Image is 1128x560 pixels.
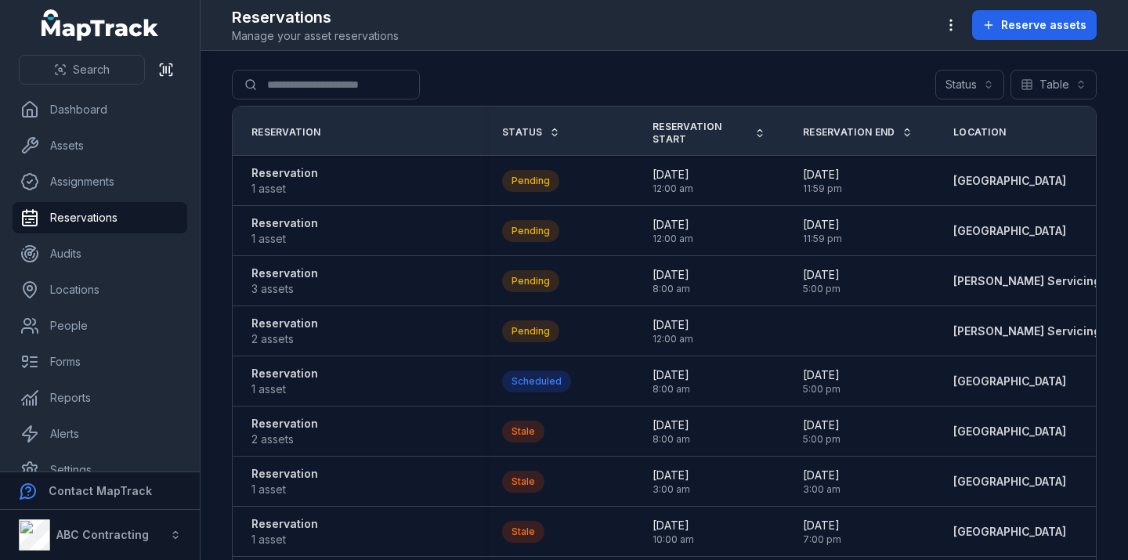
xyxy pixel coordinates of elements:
[803,167,842,182] span: [DATE]
[803,167,842,195] time: 27/09/2025, 11:59:59 pm
[13,454,187,486] a: Settings
[803,267,841,283] span: [DATE]
[653,167,693,182] span: [DATE]
[251,432,318,447] span: 2 assets
[653,367,690,396] time: 15/09/2025, 8:00:00 am
[502,126,560,139] a: Status
[953,173,1066,189] a: [GEOGRAPHIC_DATA]
[653,233,693,245] span: 12:00 am
[13,418,187,450] a: Alerts
[56,528,149,541] strong: ABC Contracting
[803,367,841,383] span: [DATE]
[935,70,1004,99] button: Status
[653,518,694,546] time: 07/07/2025, 10:00:00 am
[251,316,318,347] a: Reservation2 assets
[803,283,841,295] span: 5:00 pm
[13,274,187,305] a: Locations
[251,126,320,139] span: Reservation
[502,170,559,192] div: Pending
[803,126,913,139] a: Reservation End
[251,466,318,482] strong: Reservation
[251,215,318,231] strong: Reservation
[502,220,559,242] div: Pending
[953,374,1066,388] span: [GEOGRAPHIC_DATA]
[13,238,187,269] a: Audits
[232,6,399,28] h2: Reservations
[251,366,318,381] strong: Reservation
[251,165,318,181] strong: Reservation
[251,532,318,547] span: 1 asset
[953,273,1101,289] a: [PERSON_NAME] Servicing
[653,167,693,195] time: 23/09/2025, 12:00:00 am
[803,417,841,446] time: 08/08/2025, 5:00:00 pm
[803,518,841,533] span: [DATE]
[13,130,187,161] a: Assets
[953,224,1066,237] span: [GEOGRAPHIC_DATA]
[251,231,318,247] span: 1 asset
[653,217,693,233] span: [DATE]
[953,324,1101,338] span: [PERSON_NAME] Servicing
[73,62,110,78] span: Search
[803,383,841,396] span: 5:00 pm
[803,217,842,233] span: [DATE]
[953,223,1066,239] a: [GEOGRAPHIC_DATA]
[653,518,694,533] span: [DATE]
[251,331,318,347] span: 2 assets
[251,516,318,547] a: Reservation1 asset
[653,317,693,333] span: [DATE]
[803,417,841,433] span: [DATE]
[803,468,841,496] time: 31/08/2025, 3:00:00 am
[653,468,690,483] span: [DATE]
[13,202,187,233] a: Reservations
[653,417,690,433] span: [DATE]
[953,475,1066,488] span: [GEOGRAPHIC_DATA]
[953,525,1066,538] span: [GEOGRAPHIC_DATA]
[19,55,145,85] button: Search
[803,126,895,139] span: Reservation End
[1001,17,1086,33] span: Reserve assets
[653,468,690,496] time: 01/08/2025, 3:00:00 am
[13,382,187,414] a: Reports
[803,367,841,396] time: 20/09/2025, 5:00:00 pm
[653,483,690,496] span: 3:00 am
[251,266,318,281] strong: Reservation
[653,433,690,446] span: 8:00 am
[653,283,690,295] span: 8:00 am
[953,174,1066,187] span: [GEOGRAPHIC_DATA]
[251,181,318,197] span: 1 asset
[1010,70,1097,99] button: Table
[953,374,1066,389] a: [GEOGRAPHIC_DATA]
[653,267,690,295] time: 08/09/2025, 8:00:00 am
[502,521,544,543] div: Stale
[251,316,318,331] strong: Reservation
[502,270,559,292] div: Pending
[803,483,841,496] span: 3:00 am
[251,516,318,532] strong: Reservation
[653,417,690,446] time: 04/08/2025, 8:00:00 am
[953,126,1006,139] span: Location
[251,266,318,297] a: Reservation3 assets
[653,217,693,245] time: 15/09/2025, 12:00:00 am
[251,281,318,297] span: 3 assets
[803,433,841,446] span: 5:00 pm
[251,366,318,397] a: Reservation1 asset
[653,367,690,383] span: [DATE]
[953,323,1101,339] a: [PERSON_NAME] Servicing
[803,518,841,546] time: 11/07/2025, 7:00:00 pm
[653,121,748,146] span: Reservation Start
[502,126,543,139] span: Status
[502,370,571,392] div: Scheduled
[13,166,187,197] a: Assignments
[803,468,841,483] span: [DATE]
[953,274,1101,287] span: [PERSON_NAME] Servicing
[653,317,693,345] time: 27/08/2025, 12:00:00 am
[803,217,842,245] time: 15/09/2025, 11:59:59 pm
[13,94,187,125] a: Dashboard
[232,28,399,44] span: Manage your asset reservations
[251,416,318,447] a: Reservation2 assets
[251,165,318,197] a: Reservation1 asset
[803,233,842,245] span: 11:59 pm
[42,9,159,41] a: MapTrack
[13,346,187,378] a: Forms
[653,182,693,195] span: 12:00 am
